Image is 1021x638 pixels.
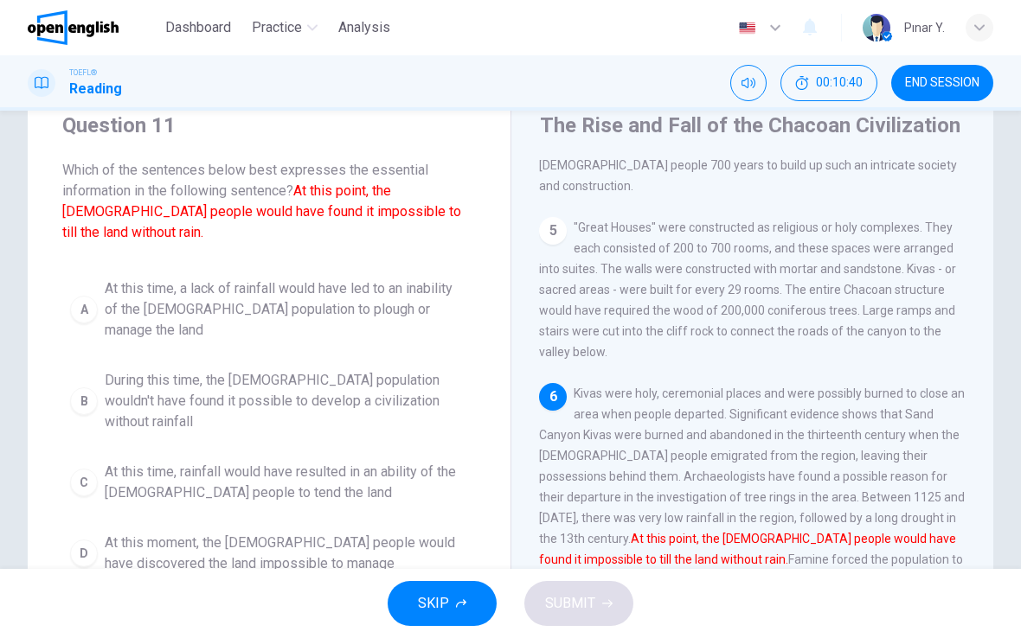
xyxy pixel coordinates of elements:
[863,14,890,41] img: Profile picture
[252,17,302,38] span: Practice
[338,17,390,38] span: Analysis
[62,182,461,240] font: At this point, the [DEMOGRAPHIC_DATA] people would have found it impossible to till the land with...
[70,469,98,496] div: C
[69,67,97,79] span: TOEFL®
[62,112,476,139] h4: Question 11
[780,65,877,101] div: Hide
[28,10,119,45] img: OpenEnglish logo
[891,65,993,101] button: END SESSION
[158,12,238,43] button: Dashboard
[730,65,767,101] div: Mute
[69,79,122,99] h1: Reading
[70,296,98,323] div: A
[70,539,98,567] div: D
[539,532,956,566] font: At this point, the [DEMOGRAPHIC_DATA] people would have found it impossible to till the land with...
[165,17,231,38] span: Dashboard
[539,220,956,359] span: "Great Houses" were constructed as religious or holy complexes. They each consisted of 200 to 700...
[539,383,567,411] div: 6
[70,387,98,415] div: B
[736,22,758,35] img: en
[105,370,468,432] span: During this time, the [DEMOGRAPHIC_DATA] population wouldn't have found it possible to develop a ...
[105,462,468,503] span: At this time, rainfall would have resulted in an ability of the [DEMOGRAPHIC_DATA] people to tend...
[245,12,324,43] button: Practice
[539,217,567,245] div: 5
[780,65,877,101] button: 00:10:40
[388,581,497,626] button: SKIP
[331,12,397,43] button: Analysis
[418,591,449,616] span: SKIP
[62,525,476,582] button: DAt this moment, the [DEMOGRAPHIC_DATA] people would have discovered the land impossible to manage
[540,112,960,139] h4: The Rise and Fall of the Chacoan Civilization
[28,10,158,45] a: OpenEnglish logo
[105,278,468,341] span: At this time, a lack of rainfall would have led to an inability of the [DEMOGRAPHIC_DATA] populat...
[62,160,476,243] span: Which of the sentences below best expresses the essential information in the following sentence?
[62,362,476,440] button: BDuring this time, the [DEMOGRAPHIC_DATA] population wouldn't have found it possible to develop a...
[105,533,468,574] span: At this moment, the [DEMOGRAPHIC_DATA] people would have discovered the land impossible to manage
[62,271,476,348] button: AAt this time, a lack of rainfall would have led to an inability of the [DEMOGRAPHIC_DATA] popula...
[905,76,979,90] span: END SESSION
[62,454,476,511] button: CAt this time, rainfall would have resulted in an ability of the [DEMOGRAPHIC_DATA] people to ten...
[816,76,863,90] span: 00:10:40
[904,17,945,38] div: Pınar Y.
